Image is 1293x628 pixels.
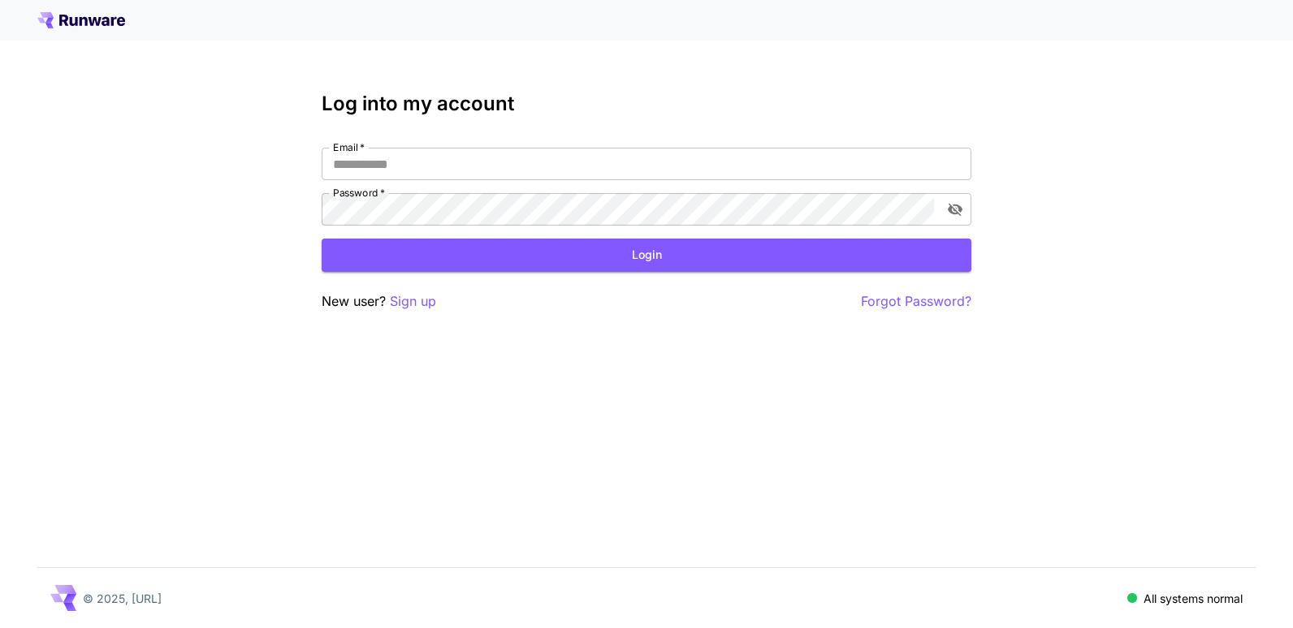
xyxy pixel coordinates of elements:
button: Sign up [390,291,436,312]
button: toggle password visibility [941,195,970,224]
label: Email [333,140,365,154]
label: Password [333,186,385,200]
h3: Log into my account [322,92,971,115]
p: © 2025, [URL] [83,590,162,607]
button: Login [322,239,971,272]
p: All systems normal [1144,590,1243,607]
button: Forgot Password? [861,291,971,312]
p: New user? [322,291,436,312]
